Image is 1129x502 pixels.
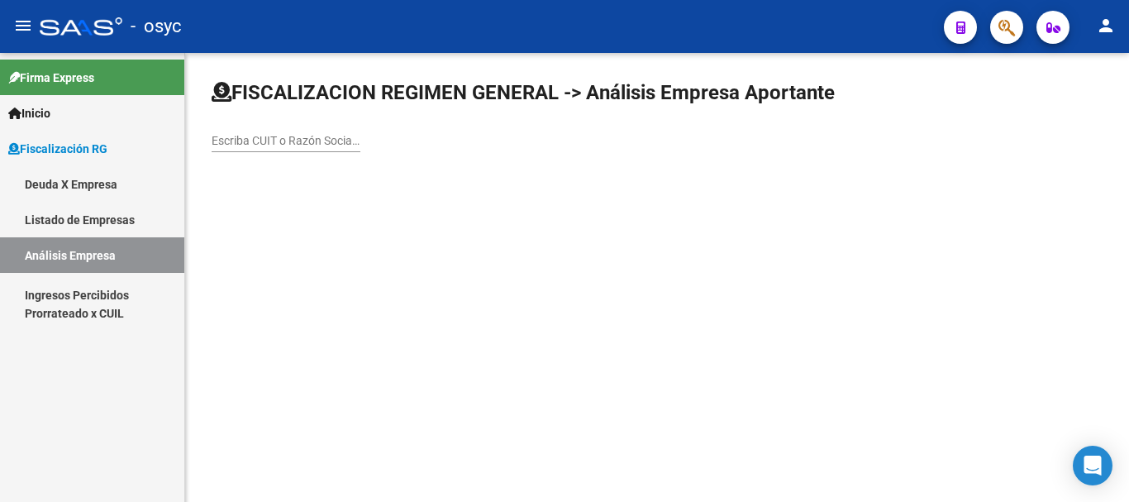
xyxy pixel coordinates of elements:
h1: FISCALIZACION REGIMEN GENERAL -> Análisis Empresa Aportante [212,79,835,106]
span: - osyc [131,8,182,45]
mat-icon: menu [13,16,33,36]
span: Firma Express [8,69,94,87]
mat-icon: person [1096,16,1116,36]
span: Inicio [8,104,50,122]
span: Fiscalización RG [8,140,107,158]
div: Open Intercom Messenger [1073,446,1112,485]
